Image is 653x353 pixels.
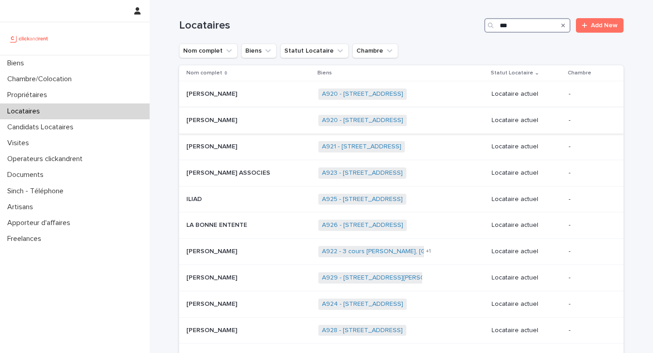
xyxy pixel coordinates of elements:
[569,300,609,308] p: -
[492,274,561,282] p: Locataire actuel
[317,68,332,78] p: Biens
[4,219,78,227] p: Apporteur d'affaires
[492,143,561,151] p: Locataire actuel
[569,196,609,203] p: -
[569,143,609,151] p: -
[352,44,398,58] button: Chambre
[569,248,609,255] p: -
[322,117,403,124] a: A920 - [STREET_ADDRESS]
[568,68,591,78] p: Chambre
[4,171,51,179] p: Documents
[179,186,624,212] tr: ILIADILIAD A925 - [STREET_ADDRESS] Locataire actuel-
[4,75,79,83] p: Chambre/Colocation
[591,22,618,29] span: Add New
[322,327,403,334] a: A928 - [STREET_ADDRESS]
[186,272,239,282] p: [PERSON_NAME]
[426,249,431,254] span: + 1
[322,221,403,229] a: A926 - [STREET_ADDRESS]
[186,88,239,98] p: [PERSON_NAME]
[179,317,624,343] tr: [PERSON_NAME][PERSON_NAME] A928 - [STREET_ADDRESS] Locataire actuel-
[179,212,624,239] tr: LA BONNE ENTENTELA BONNE ENTENTE A926 - [STREET_ADDRESS] Locataire actuel-
[322,169,403,177] a: A923 - [STREET_ADDRESS]
[491,68,533,78] p: Statut Locataire
[4,123,81,132] p: Candidats Locataires
[492,248,561,255] p: Locataire actuel
[241,44,277,58] button: Biens
[4,91,54,99] p: Propriétaires
[569,221,609,229] p: -
[186,194,204,203] p: ILIAD
[4,235,49,243] p: Freelances
[322,143,401,151] a: A921 - [STREET_ADDRESS]
[492,196,561,203] p: Locataire actuel
[569,274,609,282] p: -
[7,29,51,48] img: UCB0brd3T0yccxBKYDjQ
[569,117,609,124] p: -
[186,325,239,334] p: [PERSON_NAME]
[322,248,503,255] a: A922 - 3 cours [PERSON_NAME], [GEOGRAPHIC_DATA] 92600
[4,139,36,147] p: Visites
[569,90,609,98] p: -
[179,108,624,134] tr: [PERSON_NAME][PERSON_NAME] A920 - [STREET_ADDRESS] Locataire actuel-
[186,68,222,78] p: Nom complet
[186,167,272,177] p: [PERSON_NAME] ASSOCIES
[322,300,403,308] a: A924 - [STREET_ADDRESS]
[186,141,239,151] p: [PERSON_NAME]
[179,81,624,108] tr: [PERSON_NAME][PERSON_NAME] A920 - [STREET_ADDRESS] Locataire actuel-
[322,90,403,98] a: A920 - [STREET_ADDRESS]
[576,18,624,33] a: Add New
[484,18,570,33] input: Search
[4,203,40,211] p: Artisans
[569,169,609,177] p: -
[492,327,561,334] p: Locataire actuel
[492,169,561,177] p: Locataire actuel
[179,19,481,32] h1: Locataires
[179,44,238,58] button: Nom complet
[322,274,453,282] a: A929 - [STREET_ADDRESS][PERSON_NAME]
[492,90,561,98] p: Locataire actuel
[322,196,403,203] a: A925 - [STREET_ADDRESS]
[179,239,624,265] tr: [PERSON_NAME][PERSON_NAME] A922 - 3 cours [PERSON_NAME], [GEOGRAPHIC_DATA] 92600 +1Locataire actuel-
[4,187,71,196] p: Sinch - Téléphone
[179,133,624,160] tr: [PERSON_NAME][PERSON_NAME] A921 - [STREET_ADDRESS] Locataire actuel-
[4,59,31,68] p: Biens
[179,160,624,186] tr: [PERSON_NAME] ASSOCIES[PERSON_NAME] ASSOCIES A923 - [STREET_ADDRESS] Locataire actuel-
[186,220,249,229] p: LA BONNE ENTENTE
[179,265,624,291] tr: [PERSON_NAME][PERSON_NAME] A929 - [STREET_ADDRESS][PERSON_NAME] Locataire actuel-
[492,117,561,124] p: Locataire actuel
[280,44,349,58] button: Statut Locataire
[492,300,561,308] p: Locataire actuel
[186,115,239,124] p: [PERSON_NAME]
[569,327,609,334] p: -
[179,291,624,317] tr: [PERSON_NAME][PERSON_NAME] A924 - [STREET_ADDRESS] Locataire actuel-
[186,246,239,255] p: [PERSON_NAME]
[186,299,239,308] p: [PERSON_NAME]
[4,155,90,163] p: Operateurs clickandrent
[4,107,47,116] p: Locataires
[492,221,561,229] p: Locataire actuel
